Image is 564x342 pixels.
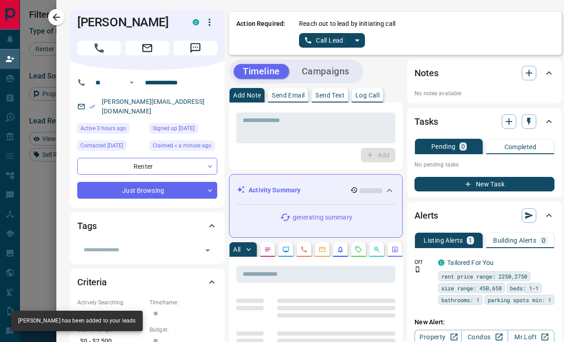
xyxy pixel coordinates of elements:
button: New Task [414,177,554,191]
button: Timeline [234,64,289,79]
span: Message [174,41,217,55]
p: No pending tasks [414,158,554,171]
a: [PERSON_NAME][EMAIL_ADDRESS][DOMAIN_NAME] [102,98,205,115]
div: Activity Summary [237,182,395,199]
button: Campaigns [293,64,359,79]
span: bathrooms: 1 [441,295,479,304]
span: size range: 450,658 [441,283,502,293]
p: 0 [542,237,545,244]
span: Active 3 hours ago [80,124,126,133]
p: Log Call [355,92,379,98]
div: Renter [77,158,217,175]
p: Completed [504,144,537,150]
div: Tasks [414,111,554,132]
div: Just Browsing [77,182,217,199]
div: Tue Nov 01 2022 [150,123,217,136]
span: Claimed < a minute ago [153,141,211,150]
p: Activity Summary [249,186,300,195]
h2: Tags [77,219,96,233]
div: condos.ca [193,19,199,25]
svg: Opportunities [373,246,380,253]
div: Notes [414,62,554,84]
span: Signed up [DATE] [153,124,195,133]
svg: Lead Browsing Activity [282,246,289,253]
div: Tue Nov 01 2022 [77,141,145,153]
p: generating summary [293,213,352,222]
span: Call [77,41,121,55]
p: Send Text [315,92,344,98]
p: 0 [461,143,465,150]
button: Open [201,244,214,257]
p: Budget: [150,326,217,334]
div: Alerts [414,205,554,226]
p: Off [414,258,433,266]
div: Mon Aug 18 2025 [77,123,145,136]
span: Contacted [DATE] [80,141,123,150]
p: Timeframe: [150,298,217,307]
p: Add Note [233,92,261,98]
div: split button [299,33,365,48]
h2: Alerts [414,208,438,223]
span: rent price range: 2250,2750 [441,272,527,281]
a: Tailored For You [447,259,494,266]
svg: Requests [355,246,362,253]
svg: Push Notification Only [414,266,421,273]
svg: Calls [300,246,308,253]
svg: Emails [319,246,326,253]
div: Tags [77,215,217,237]
span: beds: 1-1 [510,283,539,293]
p: Building Alerts [493,237,536,244]
h2: Tasks [414,114,438,129]
h2: Notes [414,66,438,80]
h2: Criteria [77,275,107,289]
svg: Agent Actions [391,246,399,253]
p: Pending [431,143,456,150]
span: Email [125,41,169,55]
div: [PERSON_NAME] has been added to your leads [18,313,135,328]
p: All [233,246,240,253]
svg: Listing Alerts [337,246,344,253]
p: Listing Alerts [424,237,463,244]
div: Criteria [77,271,217,293]
div: condos.ca [438,259,444,266]
h1: [PERSON_NAME] [77,15,179,29]
p: No notes available [414,89,554,98]
button: Call Lead [299,33,349,48]
p: 1 [469,237,472,244]
button: Open [126,77,137,88]
p: Send Email [272,92,304,98]
svg: Email Verified [89,103,95,110]
p: Action Required: [236,19,285,48]
span: parking spots min: 1 [488,295,551,304]
p: Actively Searching: [77,298,145,307]
svg: Notes [264,246,271,253]
div: Tue Aug 19 2025 [150,141,217,153]
p: Reach out to lead by initiating call [299,19,395,29]
p: New Alert: [414,318,554,327]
